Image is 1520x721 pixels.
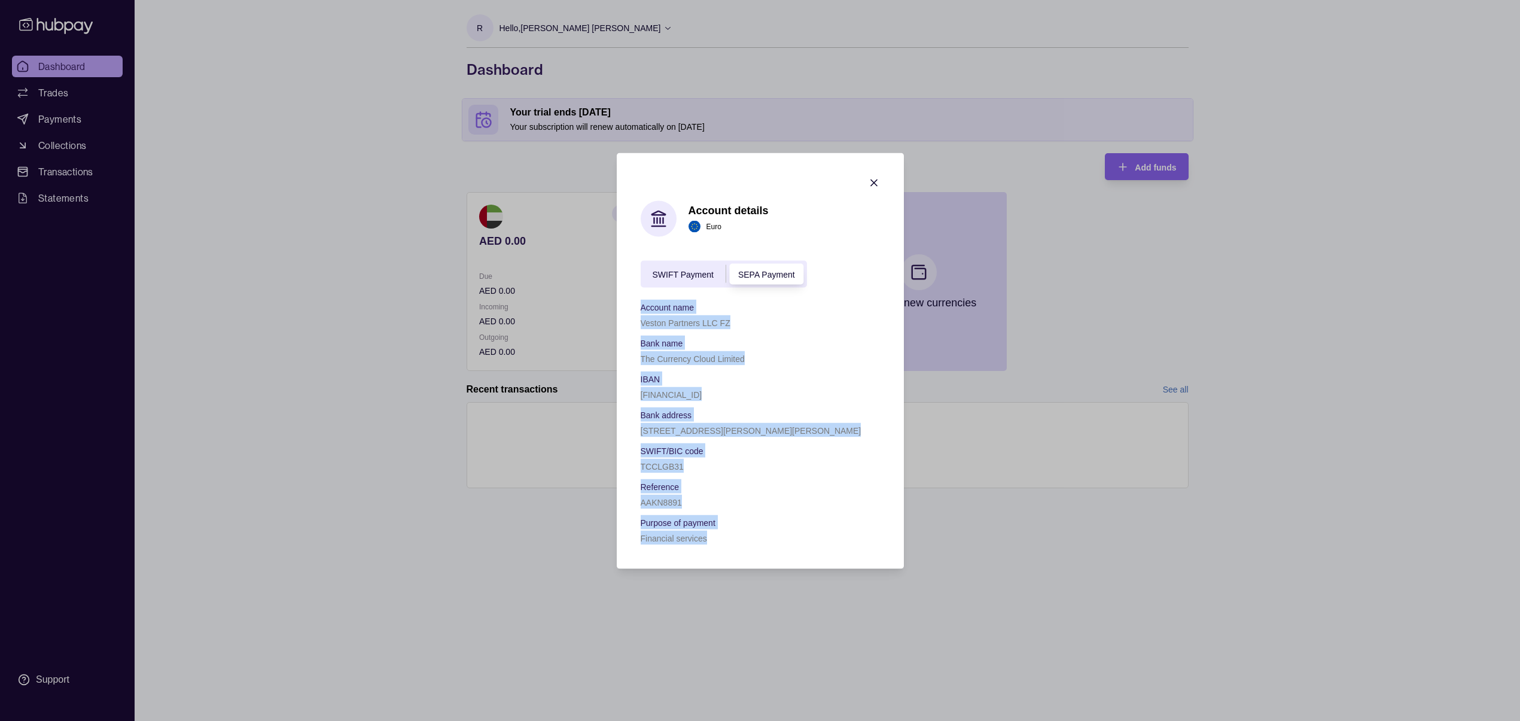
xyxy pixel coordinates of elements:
p: Account name [641,302,694,312]
p: Bank name [641,338,683,348]
p: AAKN8891 [641,497,682,507]
img: eu [689,221,700,233]
p: Purpose of payment [641,518,715,527]
p: IBAN [641,374,660,384]
p: SWIFT/BIC code [641,446,703,455]
span: SWIFT Payment [653,270,714,279]
p: [FINANCIAL_ID] [641,390,702,399]
div: accountIndex [641,260,807,287]
span: SEPA Payment [738,270,795,279]
p: [STREET_ADDRESS][PERSON_NAME][PERSON_NAME] [641,425,861,435]
p: Reference [641,482,680,491]
p: The Currency Cloud Limited [641,354,745,363]
h1: Account details [689,204,769,217]
p: Veston Partners LLC FZ [641,318,730,327]
p: Euro [706,220,721,233]
p: Financial services [641,533,707,543]
p: TCCLGB31 [641,461,684,471]
p: Bank address [641,410,692,419]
